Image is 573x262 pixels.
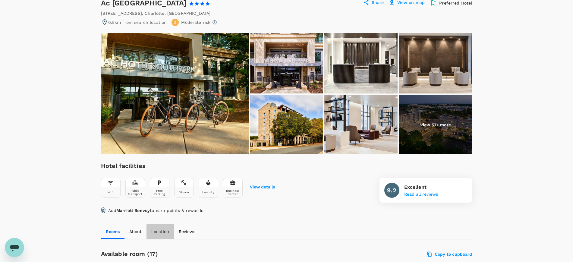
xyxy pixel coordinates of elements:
img: Lobby - Seating [399,33,472,93]
div: Wifi [108,191,114,194]
p: Reviews [179,229,195,235]
p: Add to earn points & rewards [108,207,203,213]
button: Read all reviews [404,192,438,197]
p: About [129,229,142,235]
h6: Available room (17) [101,249,316,259]
div: [STREET_ADDRESS] , Charlotte , [GEOGRAPHIC_DATA] [101,10,211,16]
span: 2 [174,20,176,25]
img: Hotel Exterior [399,95,472,155]
img: Front Desk [324,33,398,93]
p: Rooms [106,229,120,235]
div: Fitness [178,191,189,194]
h6: 9.2 [387,185,396,195]
div: Free Parking [151,189,168,196]
button: View details [250,185,275,190]
iframe: Button to launch messaging window [5,238,24,257]
p: Location [151,229,169,235]
span: Marriott Bonvoy [116,208,150,213]
img: AC_Bikes [101,33,249,154]
img: Exterior [250,95,323,155]
h6: Hotel facilities [101,161,275,171]
div: Public Transport [127,189,143,196]
p: Moderate risk [181,19,210,25]
p: Excellent [404,184,438,191]
p: View 57+ more [420,122,451,128]
div: Laundry [202,191,214,194]
img: Lobby - Details [324,95,398,155]
div: Business Center [225,189,241,196]
p: 0.5km from search location [108,19,167,25]
label: Copy to clipboard [427,251,472,257]
img: Entrance [250,33,323,93]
